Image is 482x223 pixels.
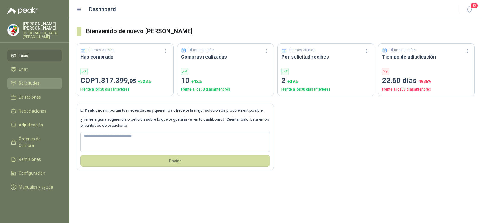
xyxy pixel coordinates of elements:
[19,122,43,128] span: Adjudicación
[181,75,270,87] p: 10
[80,155,270,167] button: Envíar
[7,91,62,103] a: Licitaciones
[138,79,151,84] span: + 328 %
[19,52,28,59] span: Inicio
[382,75,471,87] p: 22.60 días
[85,108,96,113] b: Peakr
[19,135,56,149] span: Órdenes de Compra
[7,64,62,75] a: Chat
[95,76,136,85] span: 1.817.399
[281,75,371,87] p: 2
[88,47,114,53] p: Últimos 30 días
[23,31,62,39] p: [GEOGRAPHIC_DATA][PERSON_NAME]
[470,3,478,8] span: 13
[19,170,45,177] span: Configuración
[189,47,215,53] p: Últimos 30 días
[80,116,270,129] p: ¿Tienes alguna sugerencia o petición sobre lo que te gustaría ver en tu dashboard? ¡Cuéntanoslo! ...
[281,87,371,92] p: Frente a los 30 días anteriores
[382,87,471,92] p: Frente a los 30 días anteriores
[181,53,270,61] h3: Compras realizadas
[7,7,38,14] img: Logo peakr
[464,4,475,15] button: 13
[80,53,170,61] h3: Has comprado
[390,47,416,53] p: Últimos 30 días
[7,50,62,61] a: Inicio
[80,75,170,87] p: COP
[80,107,270,113] p: En , nos importan tus necesidades y queremos ofrecerte la mejor solución de procurement posible.
[7,181,62,193] a: Manuales y ayuda
[80,87,170,92] p: Frente a los 30 días anteriores
[191,79,202,84] span: + 12 %
[89,5,116,14] h1: Dashboard
[19,108,46,114] span: Negociaciones
[23,22,62,30] p: [PERSON_NAME] [PERSON_NAME]
[8,24,19,36] img: Company Logo
[7,119,62,131] a: Adjudicación
[7,133,62,151] a: Órdenes de Compra
[86,27,475,36] h3: Bienvenido de nuevo [PERSON_NAME]
[19,80,39,87] span: Solicitudes
[382,53,471,61] h3: Tiempo de adjudicación
[7,154,62,165] a: Remisiones
[281,53,371,61] h3: Por solicitud recibes
[287,79,298,84] span: + 39 %
[181,87,270,92] p: Frente a los 30 días anteriores
[418,79,431,84] span: 4986 %
[7,105,62,117] a: Negociaciones
[19,184,53,190] span: Manuales y ayuda
[19,66,28,73] span: Chat
[289,47,315,53] p: Últimos 30 días
[7,167,62,179] a: Configuración
[7,78,62,89] a: Solicitudes
[19,94,41,100] span: Licitaciones
[19,156,41,163] span: Remisiones
[128,78,136,84] span: ,95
